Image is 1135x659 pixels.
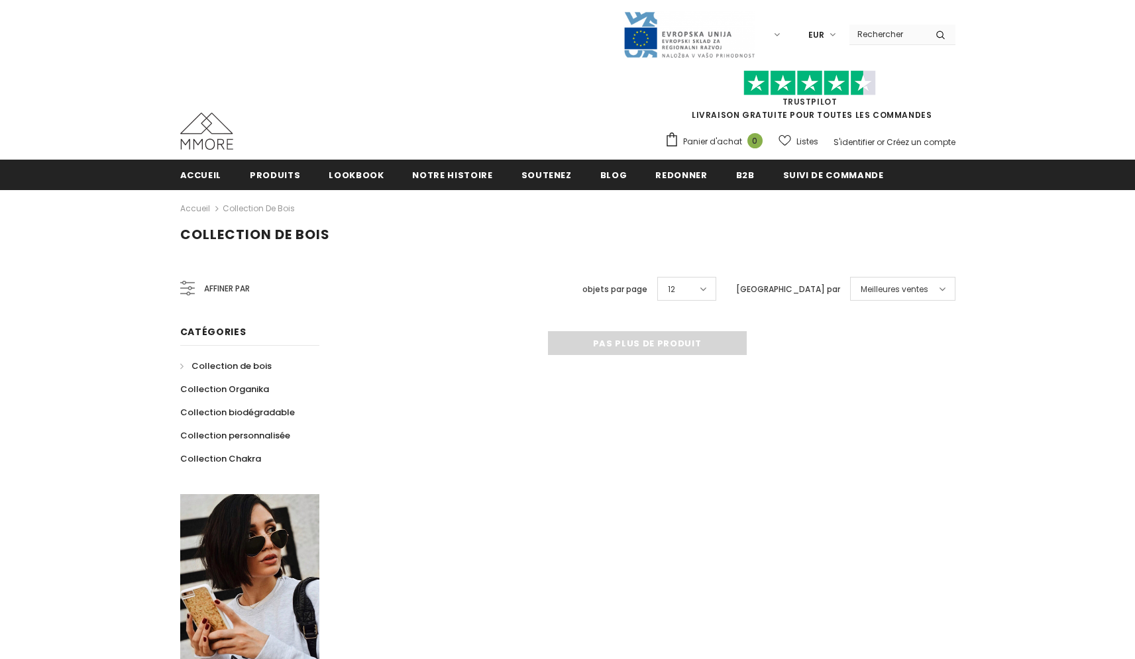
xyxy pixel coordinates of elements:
[180,169,222,181] span: Accueil
[180,160,222,189] a: Accueil
[180,429,290,442] span: Collection personnalisée
[180,452,261,465] span: Collection Chakra
[834,136,875,148] a: S'identifier
[412,160,492,189] a: Notre histoire
[665,76,955,121] span: LIVRAISON GRATUITE POUR TOUTES LES COMMANDES
[783,169,884,181] span: Suivi de commande
[191,360,272,372] span: Collection de bois
[665,132,769,152] a: Panier d'achat 0
[861,283,928,296] span: Meilleures ventes
[849,25,926,44] input: Search Site
[683,135,742,148] span: Panier d'achat
[600,160,627,189] a: Blog
[623,28,755,40] a: Javni Razpis
[521,169,572,181] span: soutenez
[180,383,269,395] span: Collection Organika
[180,225,330,244] span: Collection de bois
[796,135,818,148] span: Listes
[180,447,261,470] a: Collection Chakra
[180,401,295,424] a: Collection biodégradable
[736,160,755,189] a: B2B
[180,354,272,378] a: Collection de bois
[655,160,707,189] a: Redonner
[743,70,876,96] img: Faites confiance aux étoiles pilotes
[412,169,492,181] span: Notre histoire
[180,113,233,150] img: Cas MMORE
[180,406,295,419] span: Collection biodégradable
[250,169,300,181] span: Produits
[180,378,269,401] a: Collection Organika
[736,283,840,296] label: [GEOGRAPHIC_DATA] par
[521,160,572,189] a: soutenez
[808,28,824,42] span: EUR
[329,169,384,181] span: Lookbook
[747,133,763,148] span: 0
[250,160,300,189] a: Produits
[655,169,707,181] span: Redonner
[623,11,755,59] img: Javni Razpis
[329,160,384,189] a: Lookbook
[180,424,290,447] a: Collection personnalisée
[779,130,818,153] a: Listes
[783,160,884,189] a: Suivi de commande
[223,203,295,214] a: Collection de bois
[736,169,755,181] span: B2B
[783,96,838,107] a: TrustPilot
[180,201,210,217] a: Accueil
[582,283,647,296] label: objets par page
[668,283,675,296] span: 12
[600,169,627,181] span: Blog
[180,325,246,338] span: Catégories
[204,281,250,296] span: Affiner par
[887,136,955,148] a: Créez un compte
[877,136,885,148] span: or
